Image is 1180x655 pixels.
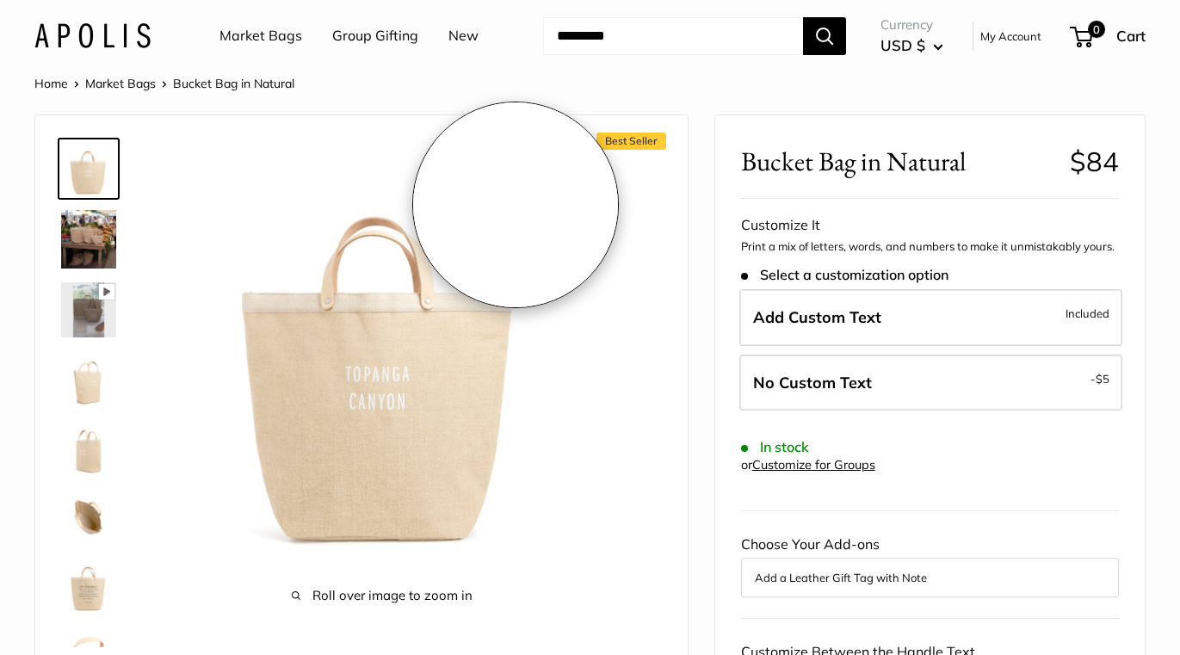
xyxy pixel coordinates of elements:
[1096,372,1109,386] span: $5
[1070,145,1119,178] span: $84
[753,373,872,392] span: No Custom Text
[58,279,120,341] a: Bucket Bag in Natural
[34,76,68,91] a: Home
[1090,368,1109,389] span: -
[61,210,116,269] img: Bucket Bag in Natural
[61,489,116,544] img: Bucket Bag in Natural
[543,17,803,55] input: Search...
[173,141,592,560] img: Bucket Bag in Natural
[173,584,592,608] span: Roll over image to zoom in
[739,355,1122,411] label: Leave Blank
[741,439,809,455] span: In stock
[61,141,116,196] img: Bucket Bag in Natural
[739,289,1122,346] label: Add Custom Text
[61,420,116,475] img: Bucket Bag in Natural
[980,26,1041,46] a: My Account
[880,32,943,59] button: USD $
[1116,27,1146,45] span: Cart
[58,485,120,547] a: Bucket Bag in Natural
[58,554,120,616] a: Bucket Bag in Natural
[741,454,875,477] div: or
[753,307,881,327] span: Add Custom Text
[596,133,666,150] span: Best Seller
[58,207,120,272] a: Bucket Bag in Natural
[752,457,875,473] a: Customize for Groups
[741,267,948,283] span: Select a customization option
[448,23,479,49] a: New
[741,213,1119,238] div: Customize It
[332,23,418,49] a: Group Gifting
[219,23,302,49] a: Market Bags
[58,348,120,410] a: Bucket Bag in Natural
[34,23,151,48] img: Apolis
[173,76,294,91] span: Bucket Bag in Natural
[1066,303,1109,324] span: Included
[741,532,1119,597] div: Choose Your Add-ons
[61,558,116,613] img: Bucket Bag in Natural
[58,417,120,479] a: Bucket Bag in Natural
[755,567,1105,588] button: Add a Leather Gift Tag with Note
[58,138,120,200] a: Bucket Bag in Natural
[741,238,1119,256] p: Print a mix of letters, words, and numbers to make it unmistakably yours.
[61,351,116,406] img: Bucket Bag in Natural
[880,36,925,54] span: USD $
[741,145,1057,177] span: Bucket Bag in Natural
[1072,22,1146,50] a: 0 Cart
[880,13,943,37] span: Currency
[61,282,116,337] img: Bucket Bag in Natural
[34,72,294,95] nav: Breadcrumb
[1088,21,1105,38] span: 0
[85,76,156,91] a: Market Bags
[803,17,846,55] button: Search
